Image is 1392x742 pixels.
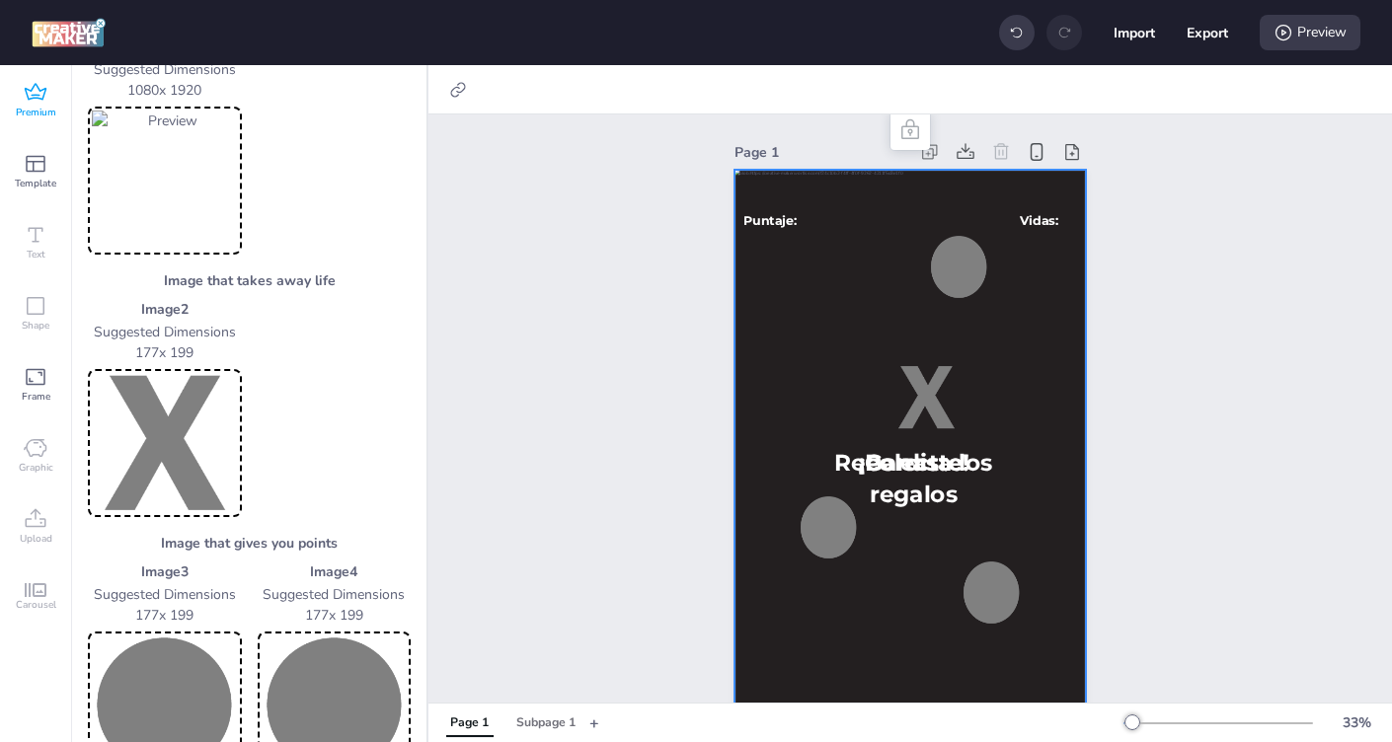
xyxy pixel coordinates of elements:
[22,389,50,405] span: Frame
[32,18,106,47] img: logo Creative Maker
[436,705,589,740] div: Tabs
[19,460,53,476] span: Graphic
[735,142,908,163] div: Page 1
[743,213,797,229] span: Puntaje:
[258,584,412,605] p: Suggested Dimensions
[15,176,56,191] span: Template
[88,584,242,605] p: Suggested Dimensions
[1187,12,1228,53] button: Export
[20,531,52,547] span: Upload
[88,80,242,101] p: 1080 x 1920
[88,605,242,626] p: 177 x 199
[88,342,242,363] p: 177 x 199
[589,705,599,740] button: +
[834,448,992,508] span: Recolecta los regalos
[88,299,242,320] p: Image 2
[1114,12,1155,53] button: Import
[88,270,411,291] h3: Image that takes away life
[450,714,489,732] div: Page 1
[92,111,238,251] img: Preview
[88,59,242,80] p: Suggested Dimensions
[258,605,412,626] p: 177 x 199
[16,597,56,613] span: Carousel
[1020,213,1058,229] span: Vidas:
[1260,15,1360,50] div: Preview
[258,561,412,582] p: Image 4
[88,533,411,554] h3: Image that gives you points
[1333,712,1380,733] div: 33 %
[27,247,45,262] span: Text
[516,714,576,732] div: Subpage 1
[16,105,56,120] span: Premium
[22,318,49,334] span: Shape
[88,322,242,342] p: Suggested Dimensions
[88,561,242,582] p: Image 3
[92,373,238,513] img: Preview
